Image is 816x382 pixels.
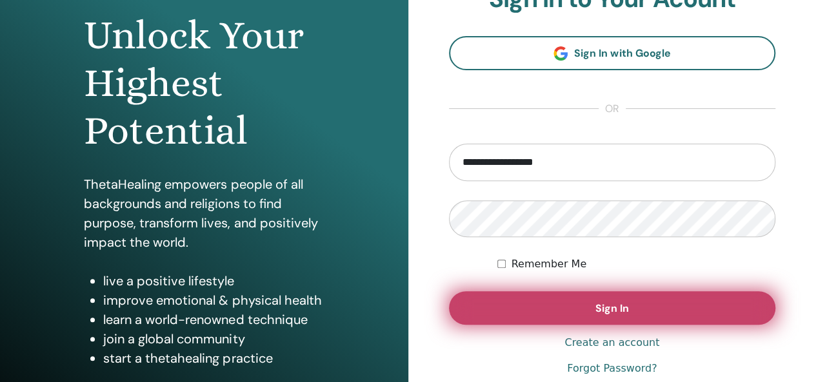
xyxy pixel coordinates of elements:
li: start a thetahealing practice [103,349,324,368]
li: improve emotional & physical health [103,291,324,310]
a: Sign In with Google [449,36,776,70]
span: or [599,101,626,117]
a: Create an account [564,335,659,350]
li: live a positive lifestyle [103,271,324,291]
span: Sign In [595,301,629,315]
li: learn a world-renowned technique [103,310,324,329]
span: Sign In with Google [574,46,670,60]
label: Remember Me [511,256,586,272]
button: Sign In [449,291,776,325]
li: join a global community [103,329,324,349]
div: Keep me authenticated indefinitely or until I manually logout [497,256,775,272]
p: ThetaHealing empowers people of all backgrounds and religions to find purpose, transform lives, a... [84,175,324,252]
a: Forgot Password? [567,361,657,376]
h1: Unlock Your Highest Potential [84,12,324,155]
